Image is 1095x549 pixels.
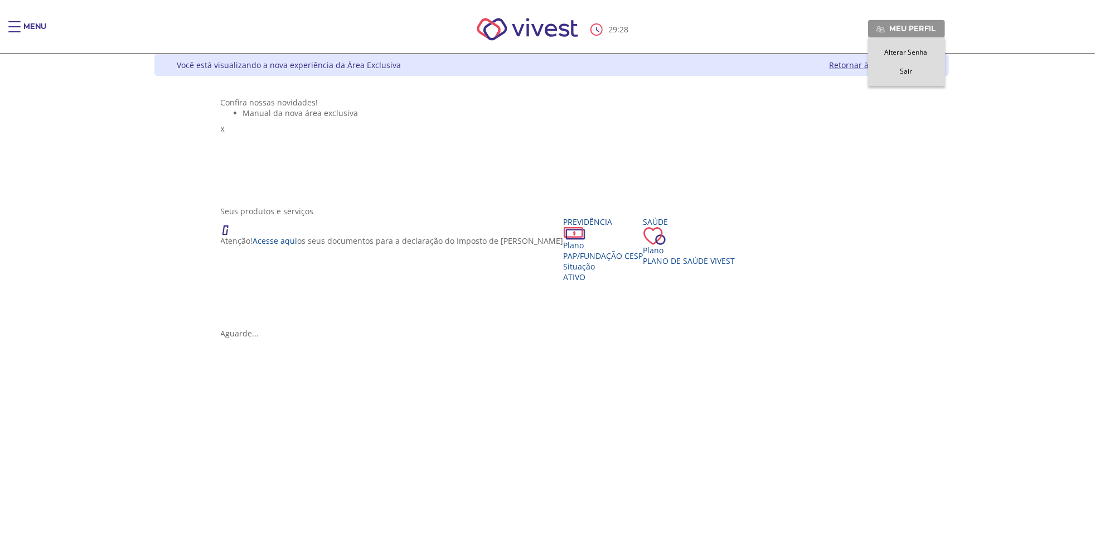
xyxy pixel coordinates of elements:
img: Meu perfil [876,25,885,33]
a: Previdência PlanoPAP/Fundação CESP SituaçãoAtivo [564,216,643,282]
a: Retornar à versão clássica [829,60,927,70]
div: Situação [564,261,643,272]
div: Plano [643,245,735,256]
a: Sair [869,66,944,76]
img: ico_dinheiro.png [564,227,585,240]
a: Alterar Senha [869,47,944,57]
div: Aguarde... [221,328,883,339]
div: Menu [23,21,46,44]
span: 28 [619,24,628,35]
span: Ativo [564,272,586,282]
span: Meu perfil [890,23,936,33]
div: Previdência [564,216,643,227]
span: Manual da nova área exclusiva [243,108,358,118]
p: Atenção! os seus documentos para a declaração do Imposto de [PERSON_NAME] [221,235,564,246]
span: 29 [608,24,617,35]
section: <span lang="pt-BR" dir="ltr">Visualizador do Conteúdo da Web</span> 1 [221,97,883,195]
div: : [590,23,631,36]
div: Seus produtos e serviços [221,206,883,216]
img: ico_atencao.png [221,216,240,235]
span: Sair [900,66,912,76]
div: Plano [564,240,643,251]
img: Vivest [464,6,591,53]
a: Acesse aqui [253,235,298,246]
div: Você está visualizando a nova experiência da Área Exclusiva [177,60,401,70]
section: <span lang="en" dir="ltr">ProdutosCard</span> [221,206,883,339]
div: Saúde [643,216,735,227]
span: X [221,124,225,134]
a: Saúde PlanoPlano de Saúde VIVEST [643,216,735,266]
span: PAP/Fundação CESP [564,251,643,261]
div: Confira nossas novidades! [221,97,883,108]
a: Meu perfil [868,20,945,37]
img: ico_coracao.png [643,227,666,245]
span: Plano de Saúde VIVEST [643,256,735,266]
